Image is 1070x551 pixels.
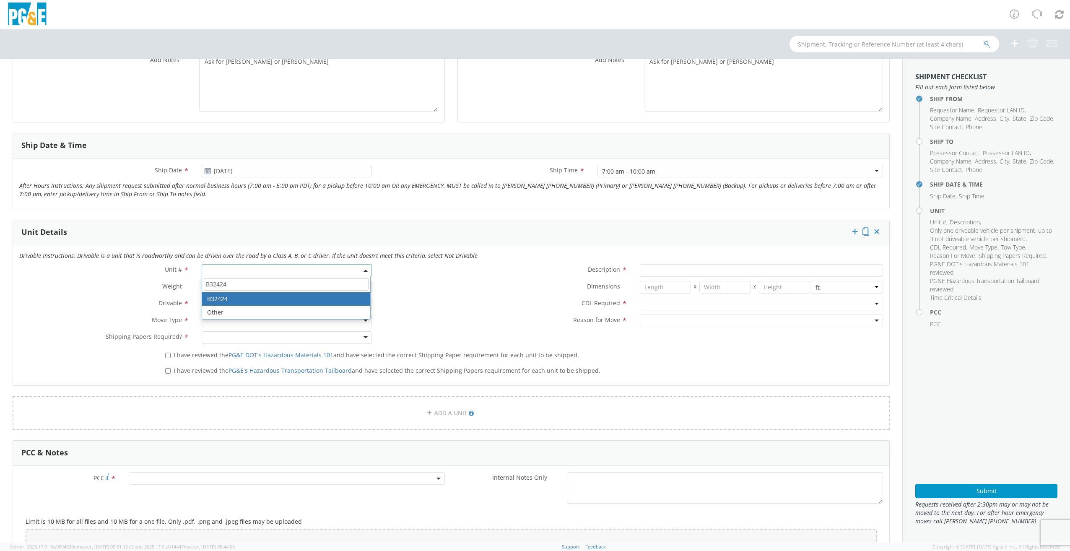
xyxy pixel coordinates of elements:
[930,123,962,131] span: Site Contact
[930,243,966,251] span: CDL Required
[562,543,580,550] a: Support
[930,277,1039,293] span: PG&E Hazardous Transportation Tailboard reviewed
[930,166,964,174] li: ,
[699,281,751,294] input: Width
[978,106,1025,114] span: Requestor LAN ID
[930,114,973,123] li: ,
[930,226,1052,243] span: Only one driveable vehicle per shipment, up to 3 not driveable vehicle per shipment
[930,114,971,122] span: Company Name
[930,208,1057,214] h4: Unit
[1013,157,1026,165] span: State
[184,543,235,550] span: master, [DATE] 08:44:05
[1000,114,1009,122] span: City
[930,181,1057,187] h4: Ship Date & Time
[602,167,655,176] div: 7:00 am - 10:00 am
[969,243,999,252] li: ,
[969,243,997,251] span: Move Type
[165,368,171,374] input: I have reviewed thePG&E's Hazardous Transportation Tailboardand have selected the correct Shippin...
[790,36,999,52] input: Shipment, Tracking or Reference Number (at least 4 chars)
[165,265,182,273] span: Unit #
[640,281,691,294] input: Length
[13,396,890,430] a: ADD A UNIT
[751,281,759,294] span: X
[930,192,956,200] span: Ship Date
[162,282,182,290] span: Weight
[930,226,1055,243] li: ,
[229,366,352,374] a: PG&E's Hazardous Transportation Tailboard
[1013,114,1028,123] li: ,
[19,182,876,198] i: After Hours Instructions: Any shipment request submitted after normal business hours (7:00 am - 5...
[202,292,370,306] li: B32424
[966,166,982,174] span: Phone
[582,299,620,307] span: CDL Required
[930,166,962,174] span: Site Contact
[930,123,964,131] li: ,
[930,252,975,260] span: Reason For Move
[1000,157,1009,165] span: City
[21,449,68,457] h3: PCC & Notes
[587,282,620,290] span: Dimensions
[930,320,941,328] span: PCC
[930,243,967,252] li: ,
[930,260,1029,276] span: PG&E DOT's Hazardous Materials 101 reviewed
[10,543,128,550] span: Server: 2025.17.0-16a969492de
[21,141,87,150] h3: Ship Date & Time
[19,252,478,260] i: Drivable Instructions: Drivable is a unit that is roadworthy and can be driven over the road by a...
[950,218,980,226] span: Description
[930,96,1057,102] h4: Ship From
[1030,157,1054,166] li: ,
[1000,114,1010,123] li: ,
[915,484,1057,498] button: Submit
[975,157,996,165] span: Address
[585,543,606,550] a: Feedback
[1030,157,1053,165] span: Zip Code
[106,333,182,340] span: Shipping Papers Required?
[129,543,235,550] span: Client: 2025.17.0-cb14447
[930,106,976,114] li: ,
[930,157,973,166] li: ,
[155,166,182,174] span: Ship Date
[930,218,946,226] span: Unit #
[979,252,1047,260] li: ,
[959,192,984,200] span: Ship Time
[930,277,1055,294] li: ,
[158,299,182,307] span: Drivable
[915,500,1057,525] span: Requests received after 2:30pm may or may not be moved to the next day. For after hour emergency ...
[1013,114,1026,122] span: State
[21,228,67,237] h3: Unit Details
[416,541,486,549] span: Drop files here to upload
[930,138,1057,145] h4: Ship To
[915,83,1057,91] span: Fill out each form listed below
[930,294,982,301] span: Time Critical Details
[691,281,699,294] span: X
[550,166,578,174] span: Ship Time
[595,56,624,64] span: Add Notes
[588,265,620,273] span: Description
[930,149,981,157] li: ,
[152,316,182,324] span: Move Type
[983,149,1031,157] li: ,
[150,56,179,64] span: Add Notes
[950,218,981,226] li: ,
[975,114,996,122] span: Address
[573,316,620,324] span: Reason for Move
[77,543,128,550] span: master, [DATE] 09:51:12
[930,149,979,157] span: Possessor Contact
[930,106,974,114] span: Requestor Name
[975,114,997,123] li: ,
[26,518,877,525] h5: Limit is 10 MB for all files and 10 MB for a one file. Only .pdf, .png and .jpeg files may be upl...
[930,192,957,200] li: ,
[966,123,982,131] span: Phone
[983,149,1030,157] span: Possessor LAN ID
[975,157,997,166] li: ,
[93,474,104,482] span: PCC
[1001,243,1025,251] span: Tow Type
[174,351,579,359] span: I have reviewed the and have selected the correct Shipping Paper requirement for each unit to be ...
[1030,114,1054,123] li: ,
[930,157,971,165] span: Company Name
[759,281,810,294] input: Height
[1001,243,1026,252] li: ,
[229,351,333,359] a: PG&E DOT's Hazardous Materials 101
[978,106,1026,114] li: ,
[930,252,977,260] li: ,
